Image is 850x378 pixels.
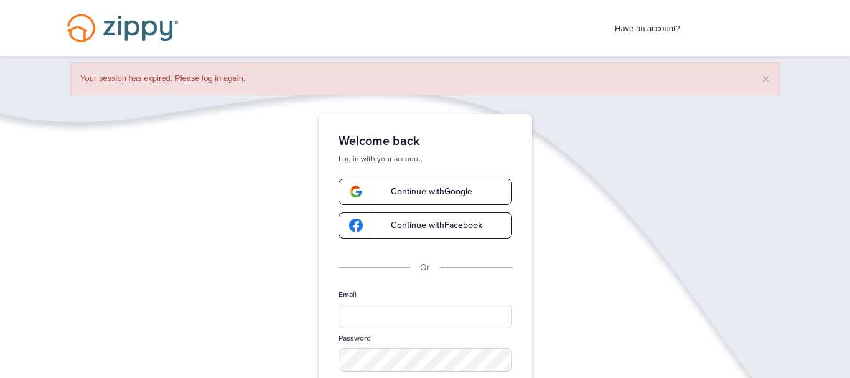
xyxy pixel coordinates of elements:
[420,261,430,275] p: Or
[615,16,680,35] span: Have an account?
[339,212,512,239] a: google-logoContinue withFacebook
[339,290,357,300] label: Email
[378,221,482,230] span: Continue with Facebook
[339,154,512,164] p: Log in with your account.
[339,134,512,149] h1: Welcome back
[349,219,363,232] img: google-logo
[339,333,371,344] label: Password
[339,305,512,328] input: Email
[70,62,780,95] div: Your session has expired. Please log in again.
[339,179,512,205] a: google-logoContinue withGoogle
[339,348,512,372] input: Password
[378,187,472,196] span: Continue with Google
[349,185,363,199] img: google-logo
[762,72,770,85] button: ×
